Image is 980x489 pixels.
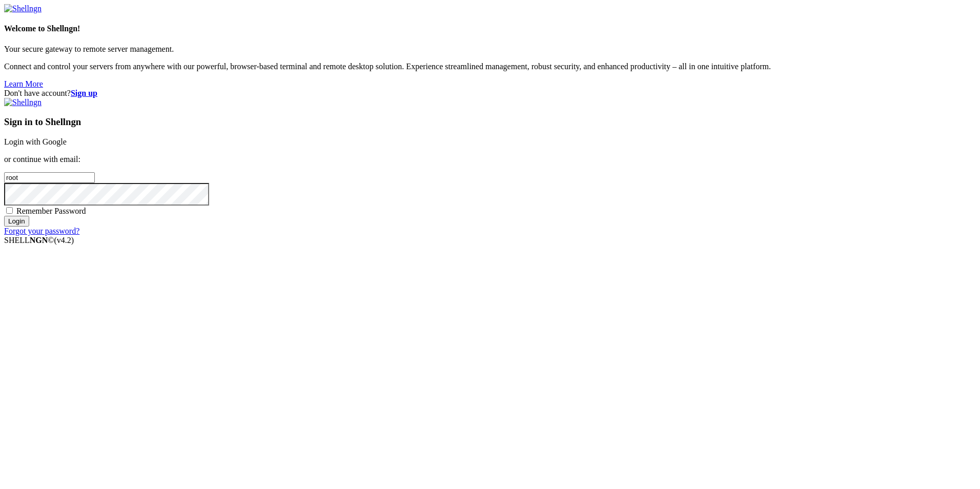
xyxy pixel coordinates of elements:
img: Shellngn [4,4,42,13]
a: Login with Google [4,137,67,146]
span: Remember Password [16,207,86,215]
div: Don't have account? [4,89,976,98]
h3: Sign in to Shellngn [4,116,976,128]
input: Remember Password [6,207,13,214]
a: Forgot your password? [4,227,79,235]
p: or continue with email: [4,155,976,164]
p: Your secure gateway to remote server management. [4,45,976,54]
b: NGN [30,236,48,244]
h4: Welcome to Shellngn! [4,24,976,33]
input: Email address [4,172,95,183]
p: Connect and control your servers from anywhere with our powerful, browser-based terminal and remo... [4,62,976,71]
span: 4.2.0 [54,236,74,244]
img: Shellngn [4,98,42,107]
a: Learn More [4,79,43,88]
span: SHELL © [4,236,74,244]
a: Sign up [71,89,97,97]
input: Login [4,216,29,227]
